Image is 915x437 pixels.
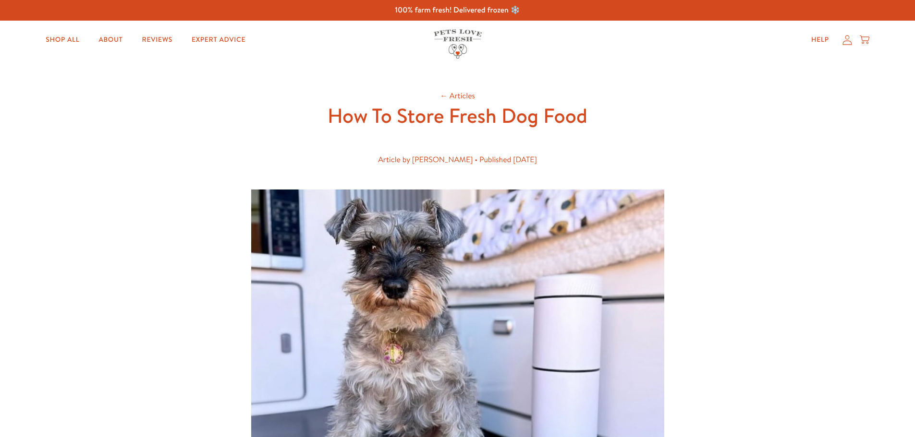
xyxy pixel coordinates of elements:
a: Help [804,30,837,49]
div: Article by [PERSON_NAME] • Published [DATE] [319,154,596,166]
a: About [91,30,130,49]
a: ← Articles [440,91,475,101]
a: Expert Advice [184,30,253,49]
a: Shop All [38,30,87,49]
h1: How To Store Fresh Dog Food [304,103,611,129]
a: Reviews [134,30,180,49]
img: Pets Love Fresh [434,29,482,59]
